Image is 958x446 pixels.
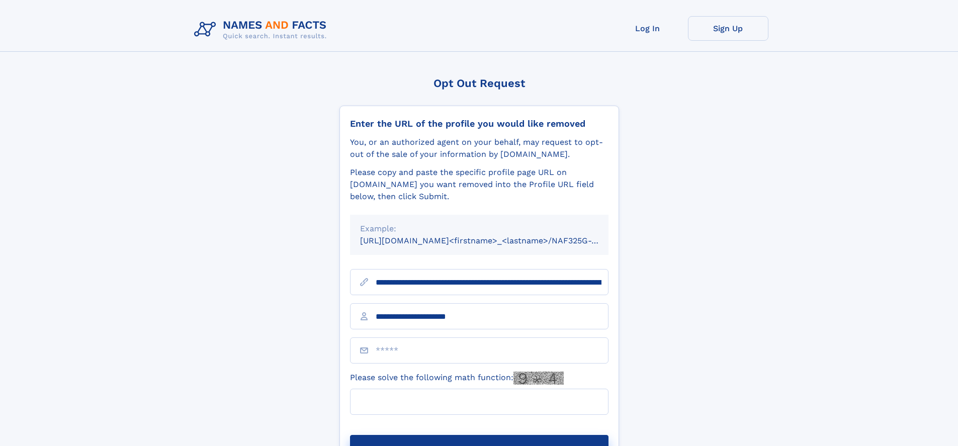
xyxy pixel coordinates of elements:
[350,118,608,129] div: Enter the URL of the profile you would like removed
[350,372,564,385] label: Please solve the following math function:
[360,236,628,245] small: [URL][DOMAIN_NAME]<firstname>_<lastname>/NAF325G-xxxxxxxx
[339,77,619,90] div: Opt Out Request
[688,16,768,41] a: Sign Up
[350,166,608,203] div: Please copy and paste the specific profile page URL on [DOMAIN_NAME] you want removed into the Pr...
[607,16,688,41] a: Log In
[190,16,335,43] img: Logo Names and Facts
[350,136,608,160] div: You, or an authorized agent on your behalf, may request to opt-out of the sale of your informatio...
[360,223,598,235] div: Example:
